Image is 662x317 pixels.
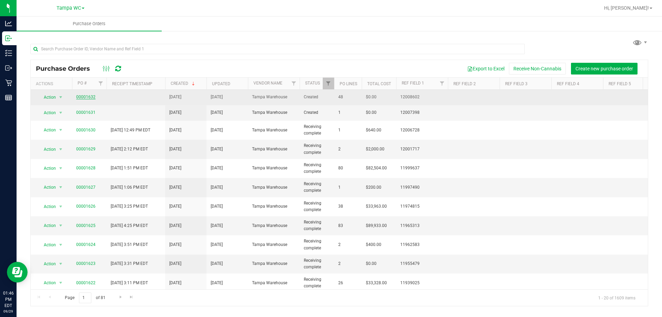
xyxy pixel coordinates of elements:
[5,94,12,101] inline-svg: Reports
[169,165,181,171] span: [DATE]
[338,94,358,100] span: 48
[366,241,381,248] span: $400.00
[169,146,181,152] span: [DATE]
[211,184,223,191] span: [DATE]
[509,63,566,75] button: Receive Non-Cannabis
[111,184,148,191] span: [DATE] 1:06 PM EDT
[400,146,444,152] span: 12001717
[76,185,96,190] a: 00001627
[400,241,444,248] span: 11962583
[59,293,111,303] span: Page of 81
[38,108,56,118] span: Action
[76,242,96,247] a: 00001624
[366,109,377,116] span: $0.00
[38,278,56,288] span: Action
[111,127,150,133] span: [DATE] 12:49 PM EDT
[76,261,96,266] a: 00001623
[252,222,295,229] span: Tampa Warehouse
[111,222,148,229] span: [DATE] 4:25 PM EDT
[338,241,358,248] span: 2
[212,81,230,86] a: Updated
[63,21,115,27] span: Purchase Orders
[304,142,330,156] span: Receiving complete
[169,109,181,116] span: [DATE]
[304,162,330,175] span: Receiving complete
[57,145,65,154] span: select
[38,164,56,173] span: Action
[57,92,65,102] span: select
[95,78,107,89] a: Filter
[252,127,295,133] span: Tampa Warehouse
[57,259,65,269] span: select
[252,203,295,210] span: Tampa Warehouse
[111,241,148,248] span: [DATE] 3:51 PM EDT
[57,221,65,230] span: select
[252,241,295,248] span: Tampa Warehouse
[211,127,223,133] span: [DATE]
[604,5,649,11] span: Hi, [PERSON_NAME]!
[211,146,223,152] span: [DATE]
[169,260,181,267] span: [DATE]
[252,109,295,116] span: Tampa Warehouse
[593,293,641,303] span: 1 - 20 of 1609 items
[211,280,223,286] span: [DATE]
[76,147,96,151] a: 00001629
[127,293,137,302] a: Go to the last page
[505,81,528,86] a: Ref Field 3
[169,94,181,100] span: [DATE]
[116,293,126,302] a: Go to the next page
[169,222,181,229] span: [DATE]
[5,50,12,57] inline-svg: Inventory
[304,276,330,289] span: Receiving complete
[38,221,56,230] span: Action
[211,109,223,116] span: [DATE]
[366,127,381,133] span: $640.00
[5,20,12,27] inline-svg: Analytics
[305,81,320,86] a: Status
[38,145,56,154] span: Action
[367,81,391,86] a: Total Cost
[338,146,358,152] span: 2
[366,203,387,210] span: $33,963.00
[111,203,148,210] span: [DATE] 3:25 PM EDT
[340,81,357,86] a: PO Lines
[57,182,65,192] span: select
[338,165,358,171] span: 80
[575,66,633,71] span: Create new purchase order
[211,241,223,248] span: [DATE]
[169,280,181,286] span: [DATE]
[211,203,223,210] span: [DATE]
[366,146,384,152] span: $2,000.00
[57,5,81,11] span: Tampa WC
[111,260,148,267] span: [DATE] 3:31 PM EDT
[3,290,13,309] p: 01:46 PM EDT
[400,203,444,210] span: 11974815
[437,78,448,89] a: Filter
[38,125,56,135] span: Action
[76,223,96,228] a: 00001625
[78,81,87,86] a: PO #
[5,79,12,86] inline-svg: Retail
[338,127,358,133] span: 1
[253,81,282,86] a: Vendor Name
[402,81,424,86] a: Ref Field 1
[400,94,444,100] span: 12008602
[169,184,181,191] span: [DATE]
[57,278,65,288] span: select
[38,202,56,211] span: Action
[304,181,330,194] span: Receiving complete
[366,260,377,267] span: $0.00
[304,109,330,116] span: Created
[366,184,381,191] span: $200.00
[400,165,444,171] span: 11999637
[79,293,91,303] input: 1
[38,182,56,192] span: Action
[571,63,638,75] button: Create new purchase order
[338,184,358,191] span: 1
[304,257,330,270] span: Receiving complete
[338,280,358,286] span: 26
[304,123,330,137] span: Receiving complete
[338,109,358,116] span: 1
[609,81,631,86] a: Ref Field 5
[111,165,148,171] span: [DATE] 1:51 PM EDT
